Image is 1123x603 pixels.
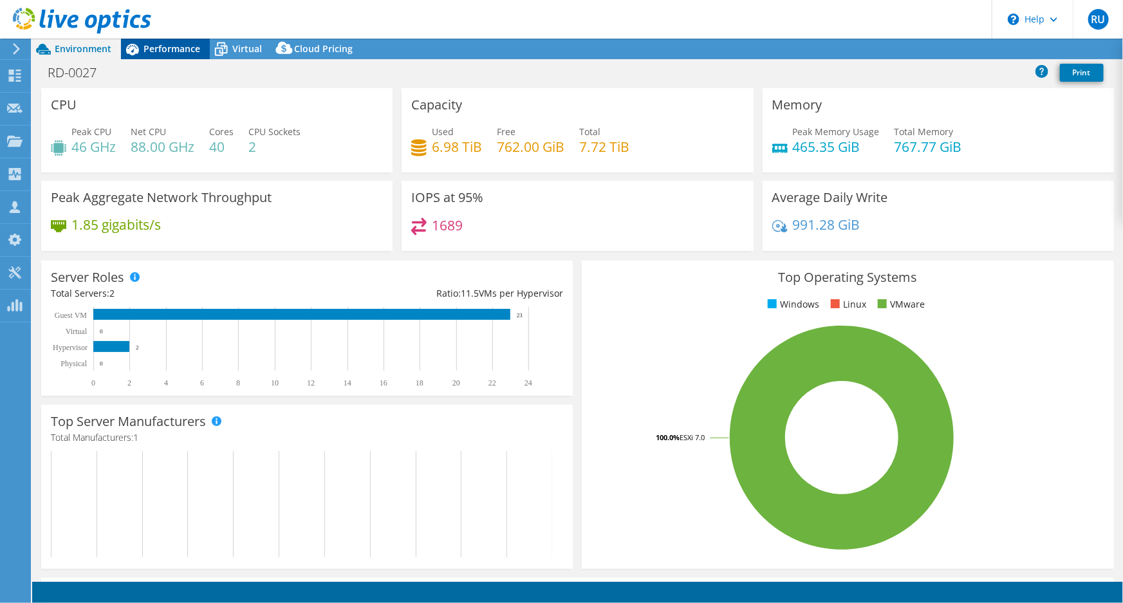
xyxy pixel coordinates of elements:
[200,378,204,387] text: 6
[144,42,200,55] span: Performance
[164,378,168,387] text: 4
[1008,14,1019,25] svg: \n
[248,125,301,138] span: CPU Sockets
[294,42,353,55] span: Cloud Pricing
[432,218,463,232] h4: 1689
[51,431,563,445] h4: Total Manufacturers:
[432,140,482,154] h4: 6.98 TiB
[656,432,680,442] tspan: 100.0%
[452,378,460,387] text: 20
[127,378,131,387] text: 2
[51,98,77,112] h3: CPU
[66,327,88,336] text: Virtual
[591,270,1104,284] h3: Top Operating Systems
[209,140,234,154] h4: 40
[432,125,454,138] span: Used
[772,190,888,205] h3: Average Daily Write
[895,125,954,138] span: Total Memory
[51,270,124,284] h3: Server Roles
[236,378,240,387] text: 8
[60,359,87,368] text: Physical
[765,297,819,311] li: Windows
[71,125,111,138] span: Peak CPU
[680,432,705,442] tspan: ESXi 7.0
[232,42,262,55] span: Virtual
[91,378,95,387] text: 0
[71,140,116,154] h4: 46 GHz
[411,98,462,112] h3: Capacity
[133,431,138,443] span: 1
[100,360,103,367] text: 0
[55,42,111,55] span: Environment
[1060,64,1104,82] a: Print
[344,378,351,387] text: 14
[209,125,234,138] span: Cores
[131,140,194,154] h4: 88.00 GHz
[131,125,166,138] span: Net CPU
[53,343,88,352] text: Hypervisor
[42,66,116,80] h1: RD-0027
[875,297,925,311] li: VMware
[248,140,301,154] h4: 2
[793,140,880,154] h4: 465.35 GiB
[71,218,161,232] h4: 1.85 gigabits/s
[51,286,307,301] div: Total Servers:
[136,344,139,351] text: 2
[411,190,483,205] h3: IOPS at 95%
[895,140,962,154] h4: 767.77 GiB
[793,218,860,232] h4: 991.28 GiB
[488,378,496,387] text: 22
[517,312,523,319] text: 23
[1088,9,1109,30] span: RU
[461,287,479,299] span: 11.5
[307,286,563,301] div: Ratio: VMs per Hypervisor
[51,414,206,429] h3: Top Server Manufacturers
[793,125,880,138] span: Peak Memory Usage
[497,125,515,138] span: Free
[271,378,279,387] text: 10
[51,190,272,205] h3: Peak Aggregate Network Throughput
[497,140,564,154] h4: 762.00 GiB
[100,328,103,335] text: 0
[307,378,315,387] text: 12
[380,378,387,387] text: 16
[55,311,87,320] text: Guest VM
[772,98,822,112] h3: Memory
[109,287,115,299] span: 2
[579,125,600,138] span: Total
[416,378,423,387] text: 18
[579,140,629,154] h4: 7.72 TiB
[524,378,532,387] text: 24
[828,297,866,311] li: Linux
